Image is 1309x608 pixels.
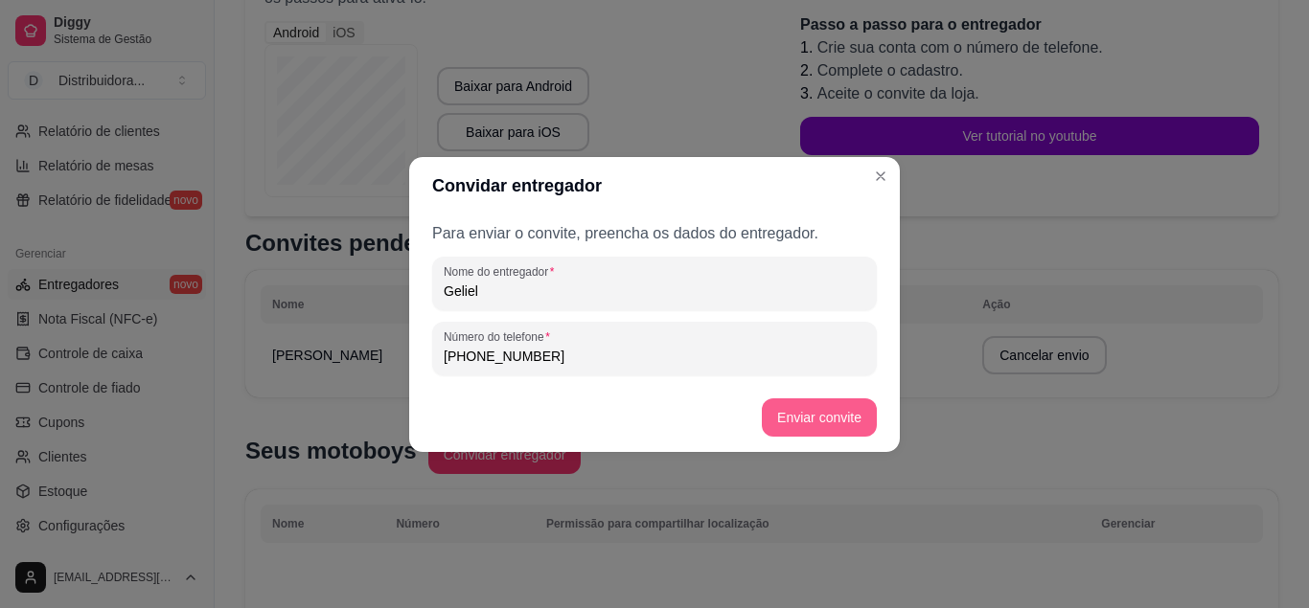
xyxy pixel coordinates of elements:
[444,328,557,345] label: Número do telefone
[409,157,900,214] header: Convidar entregador
[444,281,865,301] input: Nome do entregador
[865,161,896,191] button: Close
[762,398,877,437] button: Enviar convite
[432,222,877,245] p: Para enviar o convite, preencha os dados do entregador.
[444,347,865,366] input: Número do telefone
[444,263,561,280] label: Nome do entregador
